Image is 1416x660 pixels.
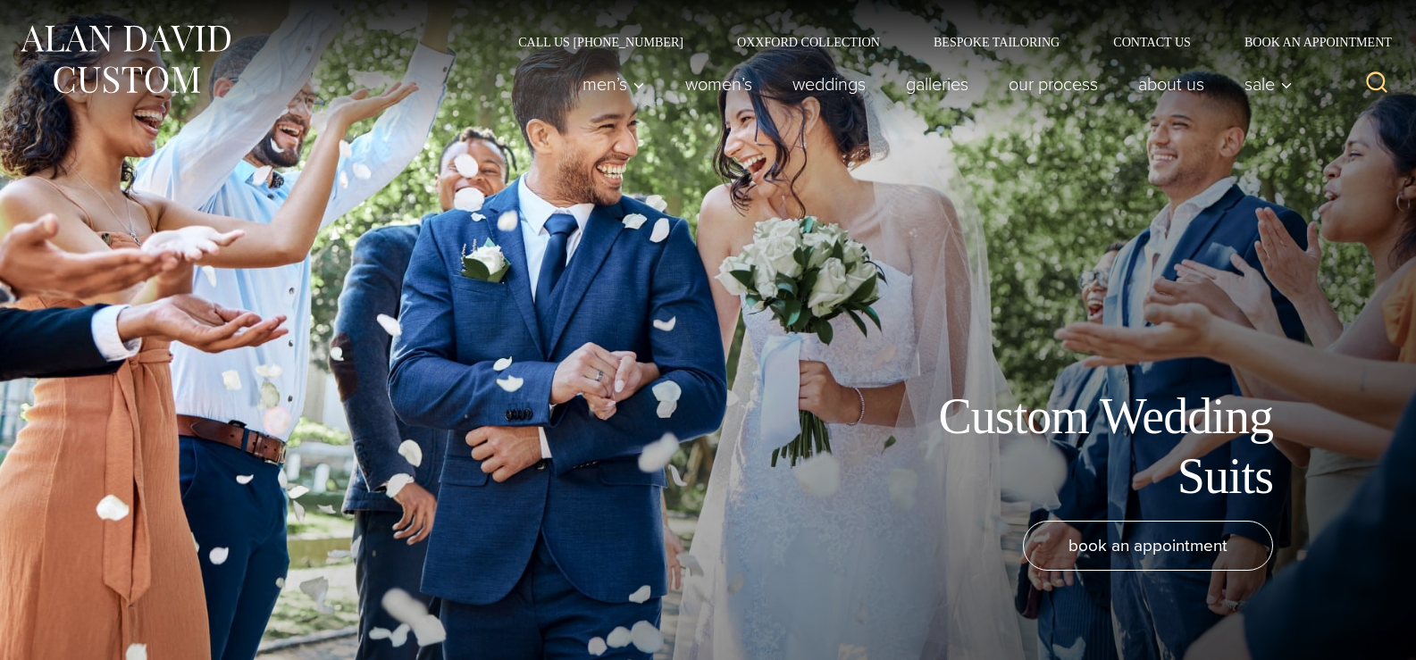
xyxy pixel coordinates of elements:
nav: Secondary Navigation [491,36,1398,48]
span: book an appointment [1068,532,1227,558]
h1: Custom Wedding Suits [871,387,1273,506]
a: Book an Appointment [1218,36,1398,48]
button: View Search Form [1355,63,1398,105]
img: Alan David Custom [18,20,232,99]
a: book an appointment [1023,521,1273,571]
a: weddings [773,66,886,102]
nav: Primary Navigation [563,66,1303,102]
a: Bespoke Tailoring [907,36,1086,48]
a: Oxxford Collection [710,36,907,48]
a: Call Us [PHONE_NUMBER] [491,36,710,48]
a: Women’s [666,66,773,102]
span: Men’s [582,75,645,93]
a: Galleries [886,66,989,102]
a: About Us [1119,66,1225,102]
span: Sale [1244,75,1293,93]
a: Our Process [989,66,1119,102]
a: Contact Us [1086,36,1218,48]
